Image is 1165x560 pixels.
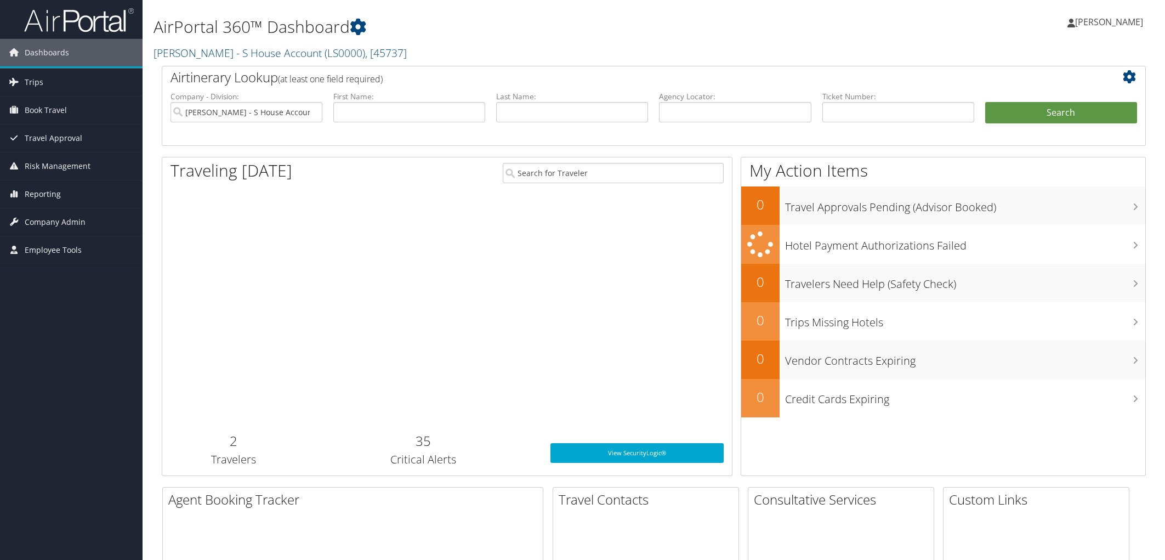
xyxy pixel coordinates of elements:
[503,163,724,183] input: Search for Traveler
[496,91,648,102] label: Last Name:
[25,39,69,66] span: Dashboards
[822,91,974,102] label: Ticket Number:
[741,225,1145,264] a: Hotel Payment Authorizations Failed
[25,125,82,152] span: Travel Approval
[985,102,1137,124] button: Search
[949,490,1129,509] h2: Custom Links
[171,159,292,182] h1: Traveling [DATE]
[559,490,738,509] h2: Travel Contacts
[741,302,1145,341] a: 0Trips Missing Hotels
[741,186,1145,225] a: 0Travel Approvals Pending (Advisor Booked)
[1067,5,1154,38] a: [PERSON_NAME]
[24,7,134,33] img: airportal-logo.png
[741,341,1145,379] a: 0Vendor Contracts Expiring
[741,311,780,330] h2: 0
[325,46,365,60] span: ( LS0000 )
[25,180,61,208] span: Reporting
[365,46,407,60] span: , [ 45737 ]
[785,194,1145,215] h3: Travel Approvals Pending (Advisor Booked)
[550,443,724,463] a: View SecurityLogic®
[313,432,534,450] h2: 35
[785,348,1145,369] h3: Vendor Contracts Expiring
[741,264,1145,302] a: 0Travelers Need Help (Safety Check)
[754,490,934,509] h2: Consultative Services
[741,388,780,406] h2: 0
[25,69,43,96] span: Trips
[741,379,1145,417] a: 0Credit Cards Expiring
[168,490,543,509] h2: Agent Booking Tracker
[171,68,1055,87] h2: Airtinerary Lookup
[171,432,297,450] h2: 2
[785,386,1145,407] h3: Credit Cards Expiring
[25,236,82,264] span: Employee Tools
[659,91,811,102] label: Agency Locator:
[785,233,1145,253] h3: Hotel Payment Authorizations Failed
[278,73,383,85] span: (at least one field required)
[313,452,534,467] h3: Critical Alerts
[25,152,90,180] span: Risk Management
[741,349,780,368] h2: 0
[333,91,485,102] label: First Name:
[741,195,780,214] h2: 0
[785,309,1145,330] h3: Trips Missing Hotels
[1075,16,1143,28] span: [PERSON_NAME]
[25,97,67,124] span: Book Travel
[741,273,780,291] h2: 0
[154,15,821,38] h1: AirPortal 360™ Dashboard
[785,271,1145,292] h3: Travelers Need Help (Safety Check)
[154,46,407,60] a: [PERSON_NAME] - S House Account
[171,452,297,467] h3: Travelers
[171,91,322,102] label: Company - Division:
[25,208,86,236] span: Company Admin
[741,159,1145,182] h1: My Action Items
